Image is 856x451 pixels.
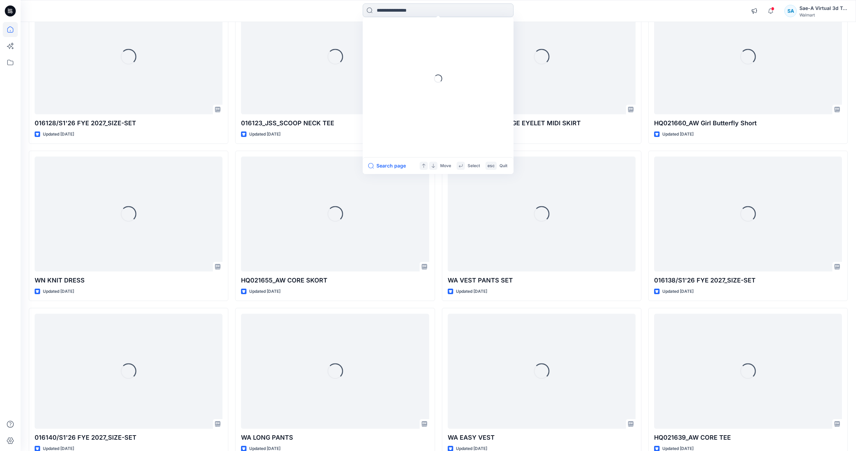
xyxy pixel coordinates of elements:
[654,433,842,442] p: HQ021639_AW CORE TEE
[487,162,495,170] p: esc
[468,162,480,170] p: Select
[440,162,451,170] p: Move
[241,433,429,442] p: WA LONG PANTS
[448,276,636,285] p: WA VEST PANTS SET
[799,12,847,18] div: Walmart
[448,433,636,442] p: WA EASY VEST
[654,276,842,285] p: 016138/S1'26 FYE 2027_SIZE-SET
[249,288,280,295] p: Updated [DATE]
[43,288,74,295] p: Updated [DATE]
[43,131,74,138] p: Updated [DATE]
[35,276,222,285] p: WN KNIT DRESS
[241,276,429,285] p: HQ021655_AW CORE SKORT
[448,118,636,128] p: 018060_SCALLOP EDGE EYELET MIDI SKIRT
[654,118,842,128] p: HQ021660_AW Girl Butterfly Short
[662,288,694,295] p: Updated [DATE]
[241,118,429,128] p: 016123_JSS_SCOOP NECK TEE
[662,131,694,138] p: Updated [DATE]
[799,4,847,12] div: Sae-A Virtual 3d Team
[35,433,222,442] p: 016140/S1'26 FYE 2027_SIZE-SET
[784,5,797,17] div: SA
[249,131,280,138] p: Updated [DATE]
[368,162,406,170] button: Search page
[35,118,222,128] p: 016128/S1'26 FYE 2027_SIZE-SET
[499,162,507,170] p: Quit
[456,288,487,295] p: Updated [DATE]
